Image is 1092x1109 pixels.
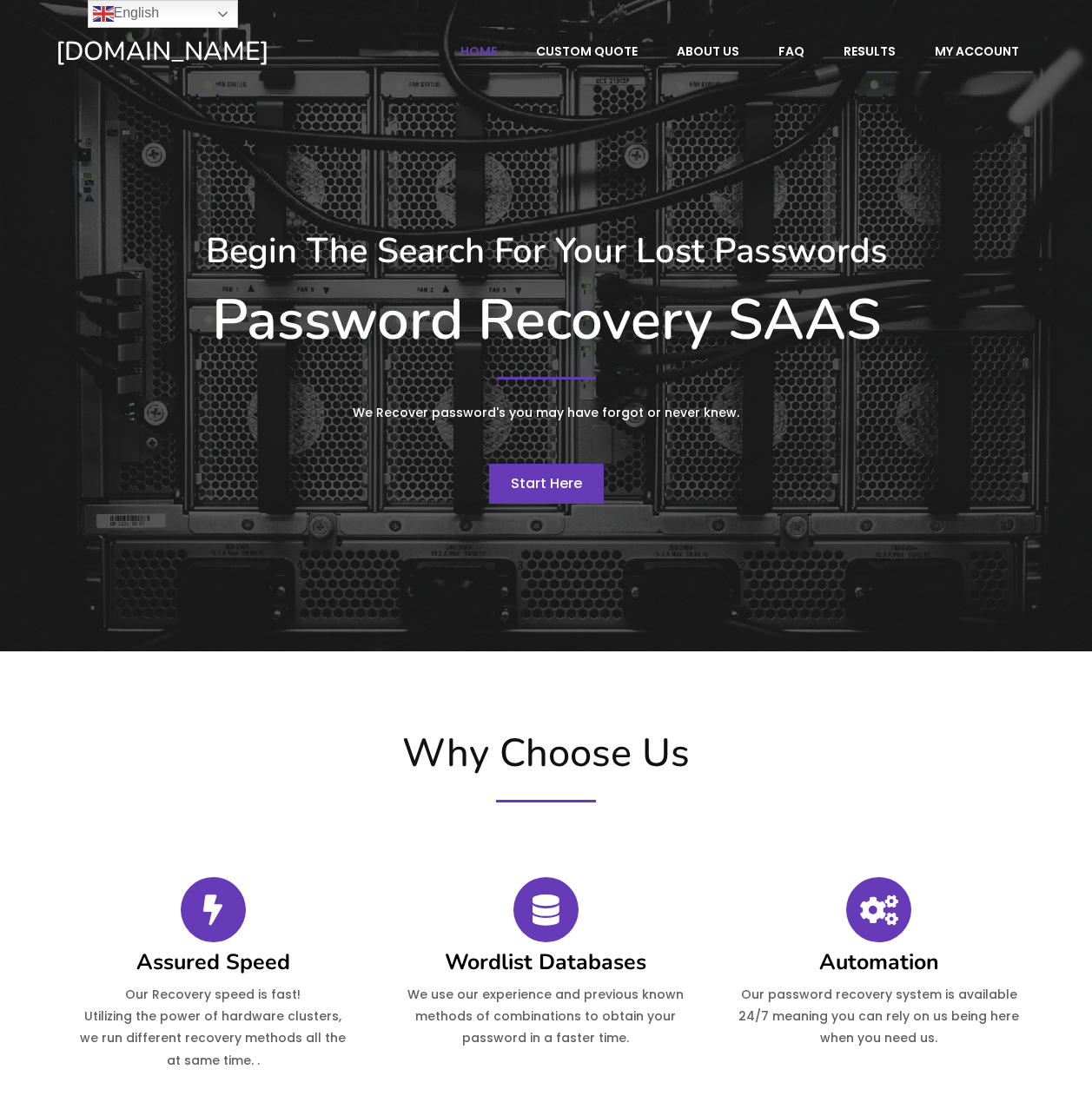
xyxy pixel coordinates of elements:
[73,984,354,1072] p: Our Recovery speed is fast! Utilizing the power of hardware clusters, we run different recovery m...
[511,473,582,493] span: Start Here
[518,35,656,68] a: Custom Quote
[47,730,1046,777] h2: Why Choose Us
[738,984,1019,1050] p: Our password recovery system is available 24/7 meaning you can rely on us being here when you nee...
[536,43,638,59] span: Custom Quote
[460,43,497,59] span: Home
[73,952,354,974] h4: Assured Speed
[406,984,686,1050] p: We use our experience and previous known methods of combinations to obtain your password in a fas...
[56,230,1037,272] h3: Begin The Search For Your Lost Passwords
[93,3,114,24] img: en
[917,35,1037,68] a: My account
[935,43,1019,59] span: My account
[778,43,804,59] span: FAQ
[442,35,515,68] a: Home
[406,952,686,974] h4: Wordlist Databases
[677,43,739,59] span: About Us
[760,35,823,68] a: FAQ
[844,43,896,59] span: Results
[825,35,914,68] a: Results
[221,402,872,424] p: We Recover password's you may have forgot or never knew.
[659,35,758,68] a: About Us
[738,952,1019,974] h4: Automation
[56,35,388,69] a: [DOMAIN_NAME]
[489,464,604,504] a: Start Here
[56,287,1037,354] h1: Password Recovery SAAS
